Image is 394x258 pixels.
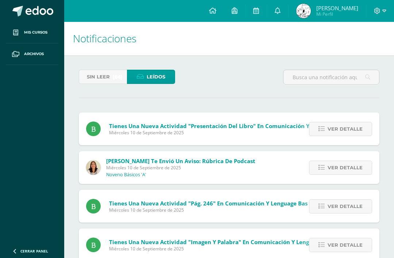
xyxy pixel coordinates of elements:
span: Miércoles 10 de Septiembre de 2025 [106,165,255,171]
a: Leídos [127,70,175,84]
span: Tienes una nueva actividad "Presentación del libro" En Comunicación y Lenguage Bas III [109,122,355,130]
span: Archivos [24,51,44,57]
p: Noveno Básicos 'A' [106,172,146,178]
a: Mis cursos [6,22,58,43]
span: Ver detalle [328,161,363,174]
span: Mi Perfil [316,11,358,17]
span: Ver detalle [328,238,363,252]
img: 2fe051a0aa0600d40a4c34f2cb07456b.png [296,4,311,18]
input: Busca una notificación aquí [283,70,379,84]
span: Sin leer [87,70,110,84]
span: [PERSON_NAME] [316,4,358,12]
span: Miércoles 10 de Septiembre de 2025 [109,130,355,136]
span: Miércoles 10 de Septiembre de 2025 [109,207,314,213]
a: Sin leer(86) [79,70,127,84]
span: Ver detalle [328,200,363,213]
span: Tienes una nueva actividad "Pág. 246" En Comunicación y Lenguage Bas III [109,200,314,207]
span: Tienes una nueva actividad "Imagen y palabra" En Comunicación y Lenguage Bas III [109,238,340,246]
span: Ver detalle [328,122,363,136]
span: Mis cursos [24,30,47,35]
span: Miércoles 10 de Septiembre de 2025 [109,246,340,252]
span: [PERSON_NAME] te envió un aviso: Rúbrica de podcast [106,157,255,165]
span: Cerrar panel [20,249,48,254]
span: (86) [113,70,123,84]
img: 9af45ed66f6009d12a678bb5324b5cf4.png [86,160,101,175]
span: Leídos [147,70,165,84]
span: Notificaciones [73,31,136,45]
a: Archivos [6,43,58,65]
